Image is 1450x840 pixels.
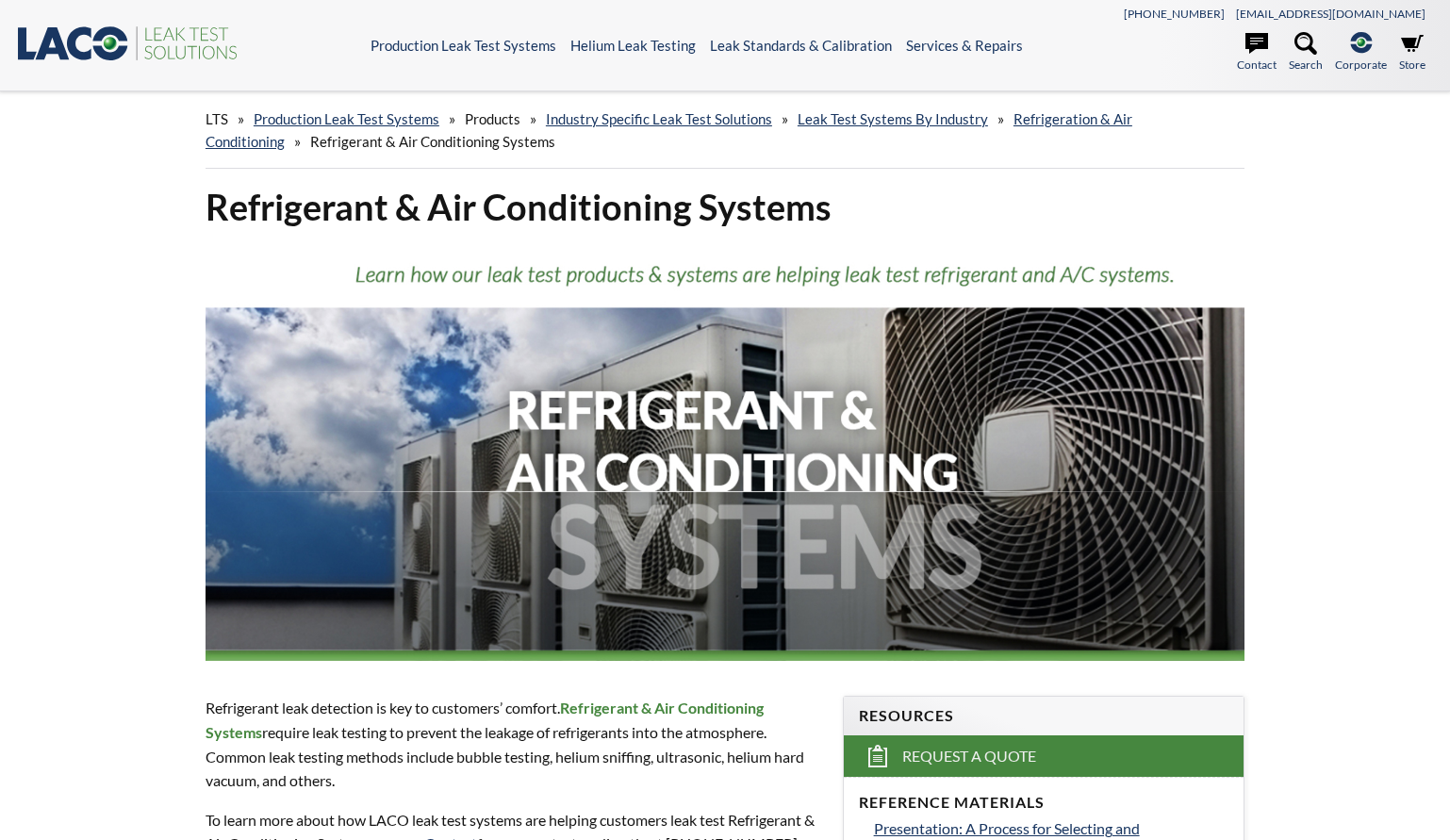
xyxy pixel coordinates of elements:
strong: Refrigerant & Air Conditioning Systems [206,699,764,741]
a: Leak Standards & Calibration [710,37,892,54]
a: Services & Repairs [906,37,1023,54]
div: » » » » » » [206,92,1244,169]
a: Leak Test Systems by Industry [798,110,988,127]
span: Corporate [1335,56,1387,74]
span: Request a Quote [902,747,1036,766]
span: Products [465,110,520,127]
a: Production Leak Test Systems [371,37,556,54]
p: Refrigerant leak detection is key to customers’ comfort. require leak testing to prevent the leak... [206,696,820,792]
a: [EMAIL_ADDRESS][DOMAIN_NAME] [1236,7,1425,21]
a: Helium Leak Testing [570,37,696,54]
h4: Resources [859,706,1228,726]
span: LTS [206,110,228,127]
img: Refrigeration & Air Conditioning Systems heading [206,245,1244,661]
a: Industry Specific Leak Test Solutions [546,110,772,127]
a: Production Leak Test Systems [254,110,439,127]
h4: Reference Materials [859,793,1228,813]
a: Search [1289,32,1323,74]
a: Request a Quote [844,735,1244,777]
span: Refrigerant & Air Conditioning Systems [310,133,555,150]
a: Refrigeration & Air Conditioning [206,110,1132,150]
a: Contact [1237,32,1277,74]
h1: Refrigerant & Air Conditioning Systems [206,184,1244,230]
a: [PHONE_NUMBER] [1124,7,1225,21]
a: Store [1399,32,1425,74]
